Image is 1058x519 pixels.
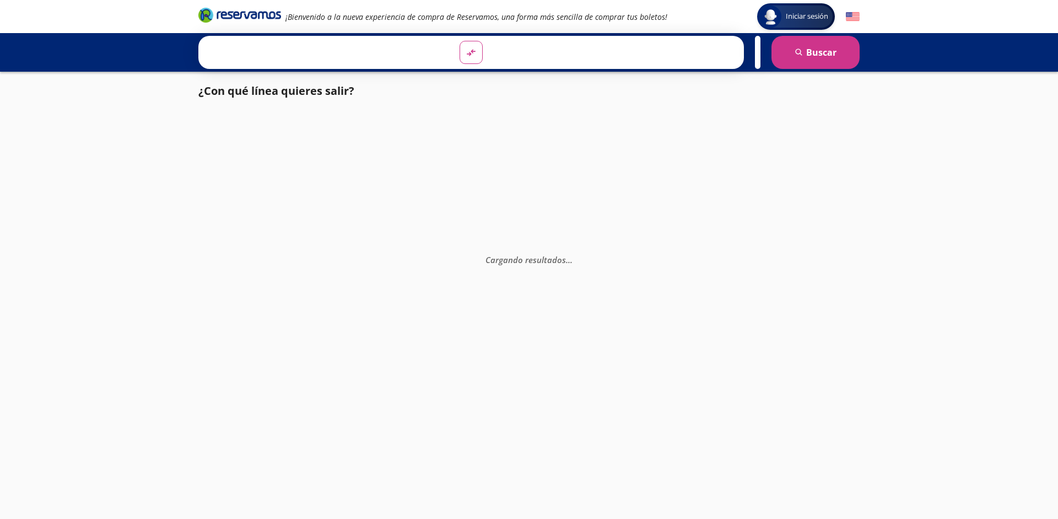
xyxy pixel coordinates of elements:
[570,254,573,265] span: .
[781,11,833,22] span: Iniciar sesión
[198,7,281,26] a: Brand Logo
[771,36,860,69] button: Buscar
[566,254,568,265] span: .
[568,254,570,265] span: .
[198,7,281,23] i: Brand Logo
[846,10,860,24] button: English
[198,83,354,99] p: ¿Con qué línea quieres salir?
[485,254,573,265] em: Cargando resultados
[285,12,667,22] em: ¡Bienvenido a la nueva experiencia de compra de Reservamos, una forma más sencilla de comprar tus...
